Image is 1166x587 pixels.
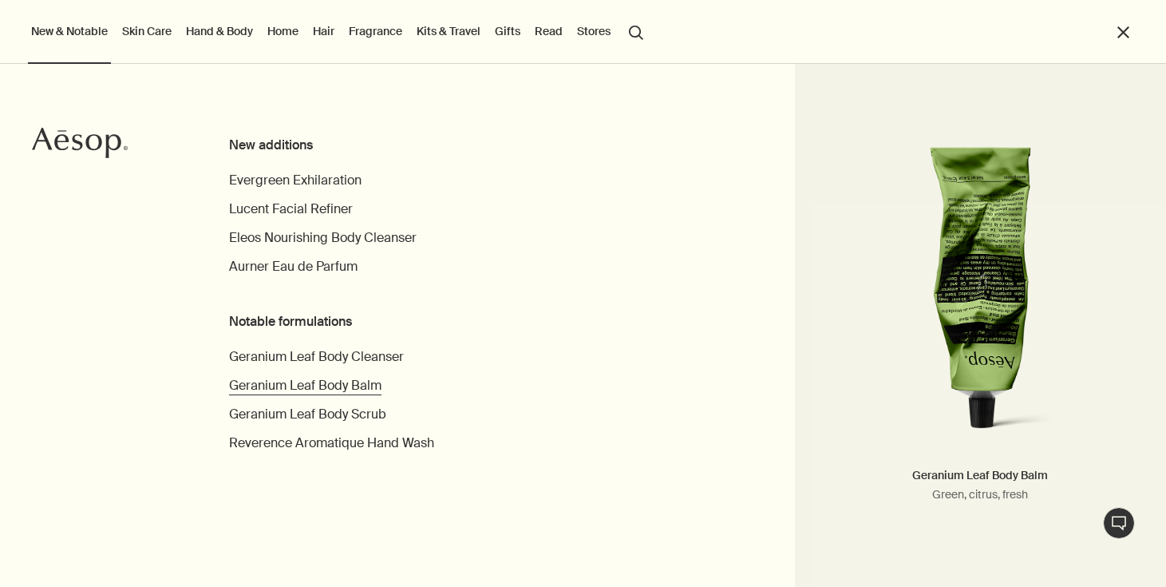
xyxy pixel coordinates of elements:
[811,486,1150,503] p: Green, citrus, fresh
[28,21,111,42] button: New & Notable
[229,171,362,190] a: Evergreen Exhilaration
[1103,507,1135,539] button: Live Assistance
[229,347,404,367] a: Geranium Leaf Body Cleanser
[532,21,566,42] a: Read
[183,21,256,42] a: Hand & Body
[119,21,175,42] a: Skin Care
[32,127,128,159] svg: Aesop
[229,405,386,424] a: Geranium Leaf Body Scrub
[229,406,386,422] span: Geranium Leaf Body Scrub
[229,377,381,394] span: Geranium Leaf Body Balm
[622,16,650,46] button: Open search
[413,21,484,42] a: Kits & Travel
[310,21,338,42] a: Hair
[264,21,302,42] a: Home
[849,147,1113,450] img: Geranium Leaf Body Balm 100 mL in green aluminium tube
[229,434,434,451] span: Reverence Aromatique Hand Wash
[811,131,1150,519] a: Geranium Leaf Body Balm 100 mL in green aluminium tubeGeranium Leaf Body BalmGreen, citrus, fresh
[229,434,434,453] a: Reverence Aromatique Hand Wash
[229,348,404,365] span: Geranium Leaf Body Cleanser
[1114,23,1132,42] button: Close the Menu
[492,21,524,42] a: Gifts
[229,228,417,248] a: Eleos Nourishing Body Cleanser
[229,229,417,246] span: Eleos Nourishing Body Cleanser
[229,312,510,331] div: Notable formulations
[229,257,358,276] a: Aurner Eau de Parfum
[229,376,381,395] a: Geranium Leaf Body Balm
[229,172,362,188] span: Evergreen Exhilaration
[811,466,1150,503] h5: Geranium Leaf Body Balm
[229,200,353,217] span: Lucent Facial Refiner
[229,258,358,275] span: Aurner Eau de Parfum
[346,21,405,42] a: Fragrance
[28,123,132,167] a: Aesop
[229,200,353,219] a: Lucent Facial Refiner
[229,136,510,155] div: New additions
[574,21,614,42] button: Stores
